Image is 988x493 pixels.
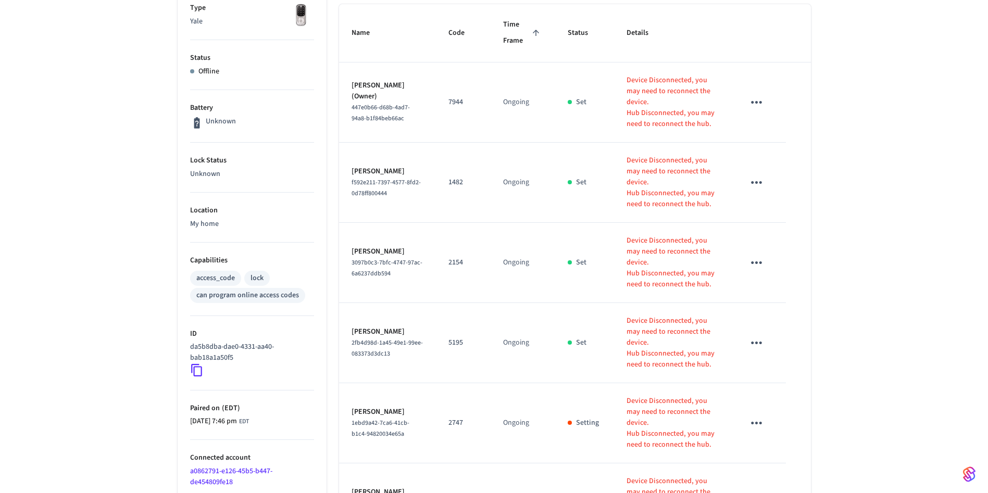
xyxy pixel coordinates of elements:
span: 447e0b66-d68b-4ad7-94a8-b1f84beb66ac [352,103,410,123]
p: My home [190,219,314,230]
div: lock [251,273,264,284]
p: Offline [198,66,219,77]
p: [PERSON_NAME] [352,326,424,337]
p: Set [576,337,586,348]
p: Lock Status [190,155,314,166]
span: Details [627,25,662,41]
p: Paired on [190,403,314,414]
div: America/New_York [190,416,249,427]
p: [PERSON_NAME] [352,246,424,257]
p: Unknown [190,169,314,180]
p: Device Disconnected, you may need to reconnect the device. [627,75,720,108]
p: Type [190,3,314,14]
p: [PERSON_NAME] [352,166,424,177]
p: Set [576,177,586,188]
span: ( EDT ) [220,403,240,413]
p: Hub Disconnected, you may need to reconnect the hub. [627,428,720,450]
p: 2154 [448,257,478,268]
td: Ongoing [491,383,555,463]
p: Set [576,257,586,268]
div: access_code [196,273,235,284]
p: Connected account [190,452,314,463]
span: [DATE] 7:46 pm [190,416,237,427]
span: 1ebd9a42-7ca6-41cb-b1c4-94820034e65a [352,419,409,438]
p: Capabilities [190,255,314,266]
p: Yale [190,16,314,27]
p: Hub Disconnected, you may need to reconnect the hub. [627,348,720,370]
p: 1482 [448,177,478,188]
td: Ongoing [491,62,555,143]
a: a0862791-e126-45b5-b447-de454809fe18 [190,466,272,487]
p: 2747 [448,418,478,428]
span: 2fb4d98d-1a45-49e1-99ee-083373d3dc13 [352,338,423,358]
span: EDT [239,417,249,426]
td: Ongoing [491,303,555,383]
p: Device Disconnected, you may need to reconnect the device. [627,315,720,348]
p: Unknown [206,116,236,127]
img: SeamLogoGradient.69752ec5.svg [963,466,976,483]
p: Set [576,97,586,108]
p: Hub Disconnected, you may need to reconnect the hub. [627,188,720,210]
span: Status [568,25,602,41]
p: [PERSON_NAME] (Owner) [352,80,424,102]
p: ID [190,328,314,339]
p: Hub Disconnected, you may need to reconnect the hub. [627,108,720,130]
p: Hub Disconnected, you may need to reconnect the hub. [627,268,720,290]
img: Yale Assure Touchscreen Wifi Smart Lock, Satin Nickel, Front [288,3,314,29]
div: can program online access codes [196,290,299,301]
p: Battery [190,103,314,113]
span: Name [352,25,383,41]
p: da5b8dba-dae0-4331-aa40-bab18a1a50f5 [190,342,310,363]
p: Device Disconnected, you may need to reconnect the device. [627,235,720,268]
td: Ongoing [491,143,555,223]
p: 7944 [448,97,478,108]
td: Ongoing [491,223,555,303]
span: f592e211-7397-4577-8fd2-0d78ff800444 [352,178,421,198]
span: Code [448,25,478,41]
p: Setting [576,418,599,428]
p: Status [190,53,314,64]
p: Device Disconnected, you may need to reconnect the device. [627,155,720,188]
span: Time Frame [503,17,542,49]
p: Device Disconnected, you may need to reconnect the device. [627,396,720,428]
span: 3097b0c3-7bfc-4747-97ac-6a6237ddb594 [352,258,422,278]
p: [PERSON_NAME] [352,407,424,418]
p: Location [190,205,314,216]
p: 5195 [448,337,478,348]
